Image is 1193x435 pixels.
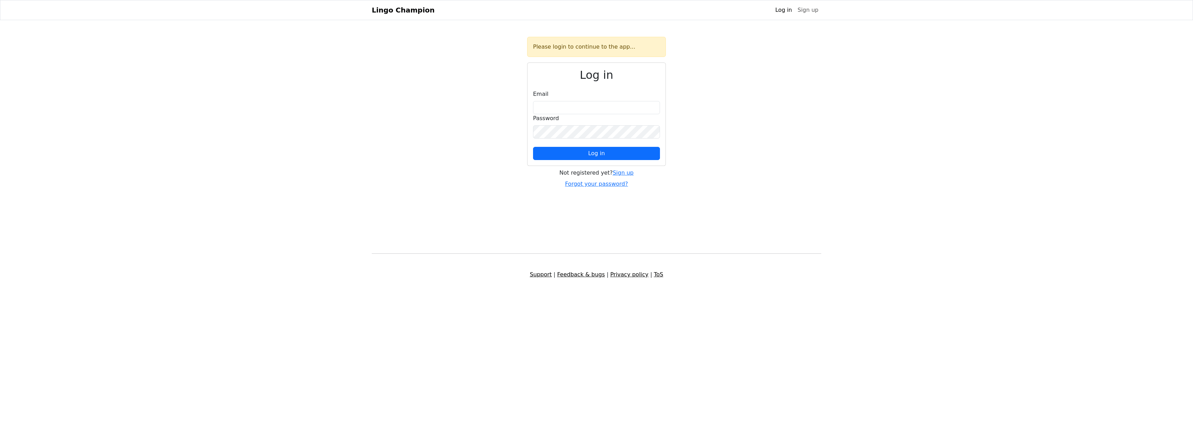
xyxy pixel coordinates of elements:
[533,114,559,123] label: Password
[654,271,663,278] a: ToS
[557,271,605,278] a: Feedback & bugs
[533,147,660,160] button: Log in
[772,3,795,17] a: Log in
[527,37,666,57] div: Please login to continue to the app...
[530,271,552,278] a: Support
[795,3,821,17] a: Sign up
[533,90,548,98] label: Email
[610,271,649,278] a: Privacy policy
[527,169,666,177] div: Not registered yet?
[533,68,660,82] h2: Log in
[372,3,435,17] a: Lingo Champion
[565,181,628,187] a: Forgot your password?
[613,169,634,176] a: Sign up
[368,270,825,279] div: | | |
[588,150,605,157] span: Log in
